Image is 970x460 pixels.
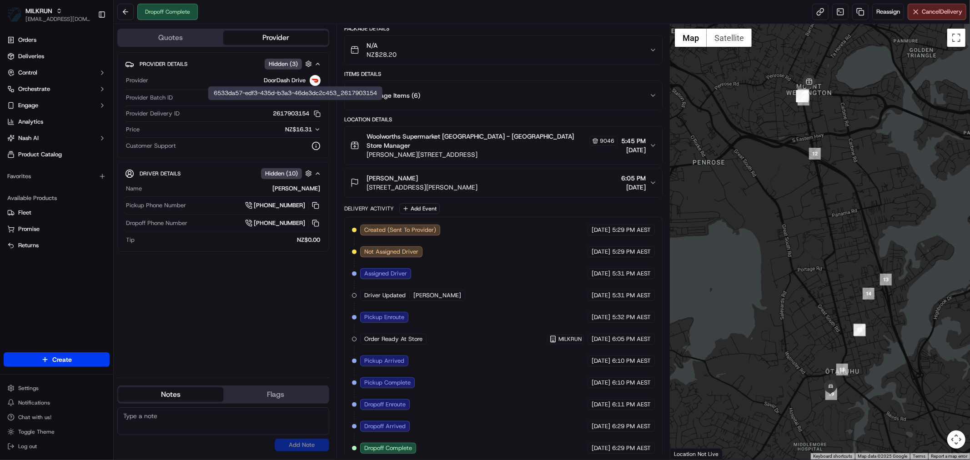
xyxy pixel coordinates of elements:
span: Pickup Phone Number [126,201,186,210]
button: Nash AI [4,131,110,145]
button: 2617903154 [273,110,321,118]
span: [DATE] [621,145,646,155]
span: [STREET_ADDRESS][PERSON_NAME] [367,183,477,192]
span: [PERSON_NAME][STREET_ADDRESS] [367,150,618,159]
span: NZ$28.20 [367,50,397,59]
span: Provider Details [140,60,187,68]
span: Driver Details [140,170,181,177]
a: Analytics [4,115,110,129]
button: Package Items (6) [345,81,662,110]
span: Provider Delivery ID [126,110,180,118]
button: Provider [223,30,328,45]
span: [DATE] [592,248,610,256]
span: [DATE] [592,379,610,387]
button: Log out [4,440,110,453]
span: [DATE] [592,400,610,409]
button: Keyboard shortcuts [813,453,852,460]
span: Assigned Driver [364,270,407,278]
button: Map camera controls [947,430,965,449]
span: DoorDash Drive [264,76,306,85]
a: Returns [7,241,106,250]
button: Notifications [4,396,110,409]
span: Hidden ( 3 ) [269,60,298,68]
div: 14 [863,288,875,300]
span: 6:11 PM AEST [612,400,651,409]
button: Show street map [675,29,707,47]
button: Settings [4,382,110,395]
button: N/ANZ$28.20 [345,35,662,65]
span: [DATE] [592,335,610,343]
a: Open this area in Google Maps (opens a new window) [673,448,703,460]
div: 17 [854,324,865,336]
span: [DATE] [621,183,646,192]
span: Name [126,185,142,193]
span: Product Catalog [18,150,62,159]
span: Orchestrate [18,85,50,93]
span: [PERSON_NAME] [367,174,418,183]
div: Delivery Activity [344,205,394,212]
a: [PHONE_NUMBER] [245,218,321,228]
span: Price [126,125,140,134]
span: MILKRUN [558,335,582,343]
button: Hidden (3) [265,58,314,70]
span: Notifications [18,399,50,406]
span: NZ$16.31 [286,125,312,133]
span: Nash AI [18,134,39,142]
button: Notes [118,387,223,402]
a: Product Catalog [4,147,110,162]
span: 5:29 PM AEST [612,248,651,256]
div: 15 [854,324,865,335]
span: 6:05 PM [621,174,646,183]
button: Provider DetailsHidden (3) [125,56,322,71]
span: [PHONE_NUMBER] [254,201,306,210]
button: Toggle fullscreen view [947,29,965,47]
span: Log out [18,443,37,450]
div: 11 [798,94,809,105]
a: Report a map error [931,454,967,459]
button: Create [4,352,110,367]
span: 6:29 PM AEST [612,422,651,430]
span: Settings [18,385,39,392]
div: 10 [798,89,809,100]
button: Promise [4,222,110,236]
div: 13 [880,274,892,285]
button: Reassign [872,4,904,20]
button: [EMAIL_ADDRESS][DOMAIN_NAME] [25,15,90,23]
button: NZ$16.31 [241,125,321,134]
button: Woolworths Supermarket [GEOGRAPHIC_DATA] - [GEOGRAPHIC_DATA] Store Manager9046[PERSON_NAME][STREE... [345,126,662,165]
div: 18 [836,364,848,375]
img: doordash_logo_v2.png [310,75,321,86]
button: MILKRUNMILKRUN[EMAIL_ADDRESS][DOMAIN_NAME] [4,4,94,25]
button: Control [4,65,110,80]
span: Orders [18,36,36,44]
span: 9046 [600,137,614,145]
span: Pickup Enroute [364,313,404,321]
span: Hidden ( 10 ) [265,170,298,178]
a: Orders [4,33,110,47]
img: Google [673,448,703,460]
span: Dropoff Enroute [364,400,406,409]
button: Driver DetailsHidden (10) [125,166,322,181]
span: Chat with us! [18,414,51,421]
span: Order Ready At Store [364,335,422,343]
span: Dropoff Phone Number [126,219,187,227]
button: Flags [223,387,328,402]
span: Created (Sent To Provider) [364,226,436,234]
a: [PHONE_NUMBER] [245,200,321,210]
span: [PHONE_NUMBER] [254,219,306,227]
span: Customer Support [126,142,176,150]
div: Package Details [344,25,663,32]
span: Engage [18,101,38,110]
span: [DATE] [592,226,610,234]
button: Engage [4,98,110,113]
a: Deliveries [4,49,110,64]
button: MILKRUN [25,6,52,15]
div: 9 [796,90,808,102]
div: 6533da57-edf3-435d-b3a3-46de3dc2c453_2617903154 [208,86,382,100]
span: Deliveries [18,52,44,60]
div: Location Not Live [670,448,723,460]
div: Available Products [4,191,110,205]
